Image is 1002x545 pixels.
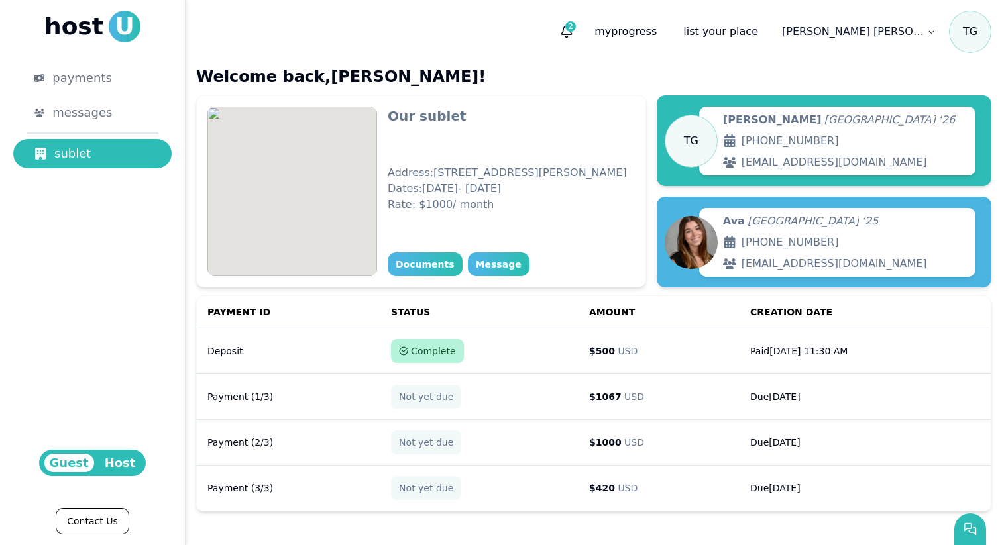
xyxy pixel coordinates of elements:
[52,103,112,122] span: messages
[862,213,878,229] span: ‘ 25
[468,252,529,276] button: Message
[618,483,638,493] span: USD
[388,181,627,197] p: Dates: -
[422,182,458,195] span: [DATE]
[723,213,745,229] span: Ava
[391,385,461,409] div: Not yet due
[723,112,822,128] span: [PERSON_NAME]
[388,197,627,213] p: Rate: $ 1000 / month
[197,465,380,511] td: Payment (3/3)
[618,346,638,356] span: USD
[391,430,461,454] div: Not yet due
[197,296,380,328] th: Payment ID
[34,144,150,163] div: sublet
[949,11,991,53] span: T G
[748,213,859,229] span: [GEOGRAPHIC_DATA]
[13,98,172,127] a: messages
[589,391,622,402] span: $ 1067
[196,66,991,87] h3: Welcome back, [PERSON_NAME] !
[938,112,955,128] span: ‘ 26
[56,508,129,534] a: Contact Us
[579,296,740,328] th: Amount
[774,19,944,45] a: [PERSON_NAME] [PERSON_NAME]
[589,437,622,448] span: $ 1000
[624,437,644,448] span: USD
[782,24,924,40] p: [PERSON_NAME] [PERSON_NAME]
[391,339,463,363] div: Complete
[740,419,991,465] td: Due
[624,391,644,402] span: USD
[555,20,579,44] button: 2
[391,476,461,500] div: Not yet due
[589,483,615,493] span: $ 420
[565,21,576,32] span: 2
[949,11,991,53] a: TG
[44,454,94,472] span: Guest
[769,391,800,402] span: [DATE]
[824,112,936,128] span: [GEOGRAPHIC_DATA]
[99,454,141,472] span: Host
[740,328,991,373] td: Paid
[44,13,103,40] span: host
[769,346,848,356] span: [DATE] 11:30 AM
[740,296,991,328] th: Creation Date
[13,139,172,168] a: sublet
[723,234,965,250] p: [PHONE_NUMBER]
[109,11,140,42] span: U
[380,296,579,328] th: Status
[740,465,991,511] td: Due
[388,107,627,125] p: Our sublet
[673,19,769,45] a: list your place
[769,483,800,493] span: [DATE]
[740,373,991,419] td: Due
[197,373,380,419] td: Payment (1/3)
[388,252,463,276] button: Documents
[13,64,172,93] a: payments
[584,19,667,45] p: progress
[44,11,140,42] a: hostU
[197,419,380,465] td: Payment (2/3)
[769,437,800,448] span: [DATE]
[589,346,615,356] span: $ 500
[665,115,718,168] span: T G
[197,328,380,373] td: Deposit
[388,165,627,181] p: Address: [STREET_ADDRESS][PERSON_NAME]
[665,216,718,269] img: Ava LeSage avatar
[52,69,112,87] span: payments
[465,182,501,195] span: [DATE]
[723,133,965,149] p: [PHONE_NUMBER]
[396,258,455,271] div: Documents
[723,256,965,272] p: [EMAIL_ADDRESS][DOMAIN_NAME]
[594,25,611,38] span: my
[723,154,965,170] p: [EMAIL_ADDRESS][DOMAIN_NAME]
